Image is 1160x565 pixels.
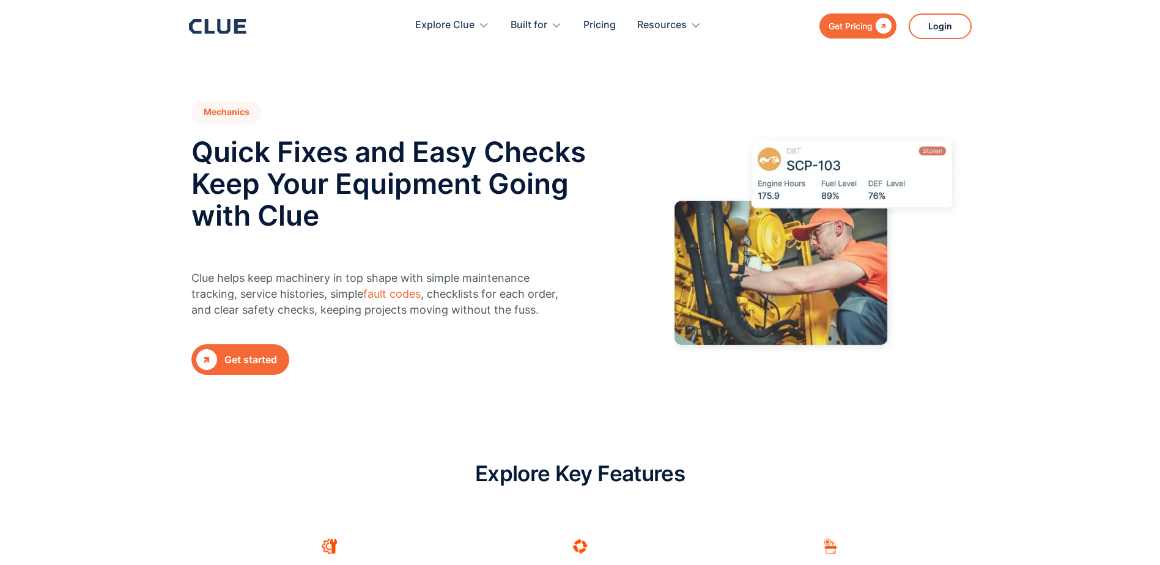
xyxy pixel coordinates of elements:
a: Login [909,13,972,39]
div: Resources [637,6,687,45]
img: Workflow optimization icon [572,539,588,554]
div: Built for [511,6,547,45]
h2: Quick Fixes and Easy Checks Keep Your Equipment Going with Clue [191,136,586,231]
a: Pricing [583,6,616,45]
div: Resources [637,6,701,45]
a: Get Pricing [819,13,896,39]
div: Explore Clue [415,6,489,45]
a: fault codes [363,287,421,300]
h2: Explore Key Features [475,462,685,486]
div: Get started [224,352,277,367]
p: Clue helps keep machinery in top shape with simple maintenance tracking, service histories, simpl... [191,270,561,318]
a: Get started [191,344,289,375]
div: Explore Clue [415,6,475,45]
div: Built for [511,6,562,45]
img: Eco-friendly packaging icon [823,539,838,554]
div: Get Pricing [829,18,873,34]
div:  [196,349,217,370]
div:  [873,18,892,34]
img: Image showing mechanics at construction site [657,101,969,378]
img: Settings and tools icon [322,539,337,554]
h1: Mechanics [191,101,262,124]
